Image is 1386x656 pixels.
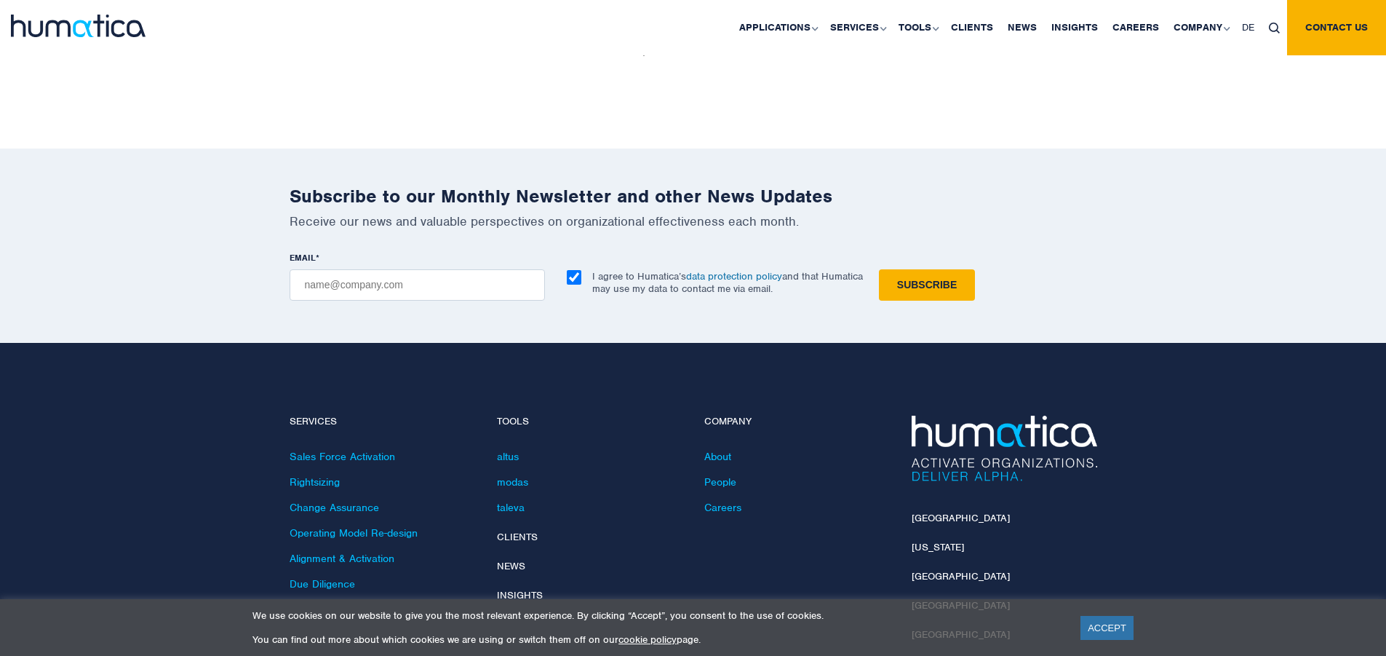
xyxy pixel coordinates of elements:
[252,633,1062,646] p: You can find out more about which cookies we are using or switch them off on our page.
[1269,23,1280,33] img: search_icon
[290,416,475,428] h4: Services
[497,531,538,543] a: Clients
[912,570,1010,582] a: [GEOGRAPHIC_DATA]
[252,609,1062,622] p: We use cookies on our website to give you the most relevant experience. By clicking “Accept”, you...
[290,577,355,590] a: Due Diligence
[912,541,964,553] a: [US_STATE]
[290,475,340,489] a: Rightsizing
[290,450,395,463] a: Sales Force Activation
[618,633,677,646] a: cookie policy
[686,270,782,282] a: data protection policy
[497,501,525,514] a: taleva
[290,501,379,514] a: Change Assurance
[1242,21,1254,33] span: DE
[704,501,741,514] a: Careers
[704,450,731,463] a: About
[704,475,736,489] a: People
[290,185,1097,208] h2: Subscribe to our Monthly Newsletter and other News Updates
[592,270,863,295] p: I agree to Humatica’s and that Humatica may use my data to contact me via email.
[912,512,1010,524] a: [GEOGRAPHIC_DATA]
[879,269,975,301] input: Subscribe
[497,475,528,489] a: modas
[1080,616,1134,640] a: ACCEPT
[497,560,525,572] a: News
[290,552,394,565] a: Alignment & Activation
[290,252,316,264] span: EMAIL
[290,213,1097,229] p: Receive our news and valuable perspectives on organizational effectiveness each month.
[290,269,545,301] input: name@company.com
[912,416,1097,481] img: Humatica
[497,416,682,428] h4: Tools
[497,589,543,601] a: Insights
[567,270,581,285] input: I agree to Humatica’sdata protection policyand that Humatica may use my data to contact me via em...
[497,450,519,463] a: altus
[11,15,146,37] img: logo
[704,416,890,428] h4: Company
[290,526,418,540] a: Operating Model Re-design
